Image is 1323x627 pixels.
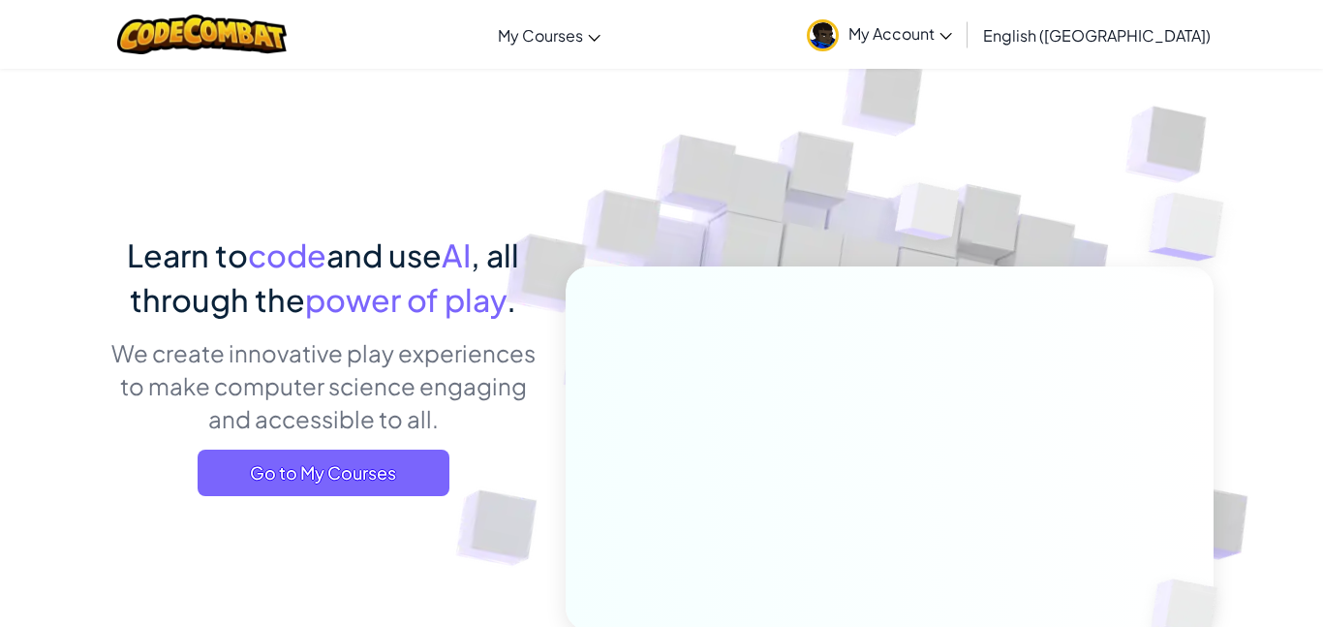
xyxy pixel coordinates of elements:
img: CodeCombat logo [117,15,287,54]
a: English ([GEOGRAPHIC_DATA]) [973,9,1220,61]
a: My Account [797,4,962,65]
span: My Courses [498,25,583,46]
span: code [248,235,326,274]
a: My Courses [488,9,610,61]
img: Overlap cubes [859,144,999,289]
img: Overlap cubes [1110,145,1277,309]
span: power of play [305,280,507,319]
span: and use [326,235,442,274]
img: avatar [807,19,839,51]
span: Learn to [127,235,248,274]
p: We create innovative play experiences to make computer science engaging and accessible to all. [109,336,537,435]
span: English ([GEOGRAPHIC_DATA]) [983,25,1211,46]
a: Go to My Courses [198,450,449,496]
span: AI [442,235,471,274]
span: My Account [848,23,952,44]
span: . [507,280,516,319]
